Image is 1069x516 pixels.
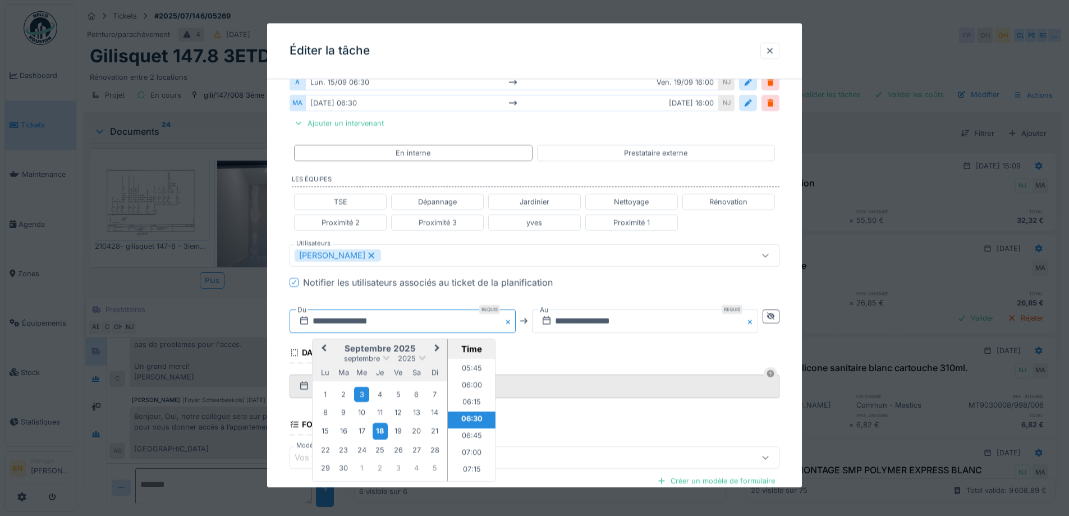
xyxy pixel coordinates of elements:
li: 06:00 [448,378,495,395]
div: Choose dimanche 14 septembre 2025 [427,405,442,420]
div: En interne [396,148,430,158]
div: Dépannage [418,197,457,207]
div: Choose vendredi 19 septembre 2025 [391,424,406,439]
div: mercredi [354,365,369,380]
h2: septembre 2025 [313,344,447,354]
div: samedi [409,365,424,380]
label: Au [539,304,549,316]
div: Choose mercredi 17 septembre 2025 [354,424,369,439]
h3: Éditer la tâche [290,44,370,58]
div: lundi [318,365,333,380]
div: dimanche [427,365,442,380]
div: Créer un modèle de formulaire [653,473,779,488]
div: Requis [479,305,500,314]
div: Choose vendredi 5 septembre 2025 [391,387,406,402]
div: Proximité 3 [419,217,457,228]
div: Nettoyage [614,197,649,207]
li: 06:30 [448,412,495,428]
div: yves [526,217,542,228]
div: Proximité 2 [322,217,360,228]
div: Rénovation [709,197,747,207]
div: Choose mardi 30 septembre 2025 [336,461,351,476]
button: Close [746,309,758,333]
div: lun. 15/09 06:30 ven. 19/09 16:00 [305,74,719,90]
div: Choose lundi 22 septembre 2025 [318,442,333,458]
div: Choose mardi 9 septembre 2025 [336,405,351,420]
div: Choose dimanche 7 septembre 2025 [427,387,442,402]
div: Choose mardi 16 septembre 2025 [336,424,351,439]
li: 06:45 [448,428,495,445]
div: Choose mercredi 10 septembre 2025 [354,405,369,420]
div: NJ [719,74,735,90]
button: Previous Month [314,340,332,358]
div: Vos formulaires [295,452,370,464]
label: Les équipes [292,175,779,187]
div: Date de fin prévue de la tâche [290,344,438,363]
div: Choose samedi 20 septembre 2025 [409,424,424,439]
div: Month septembre, 2025 [316,385,444,477]
div: Ajouter un intervenant [290,116,388,131]
div: MA [290,95,305,111]
span: septembre [344,354,380,363]
div: Choose dimanche 21 septembre 2025 [427,424,442,439]
div: Choose dimanche 5 octobre 2025 [427,461,442,476]
div: Requis [722,305,742,314]
div: Choose dimanche 28 septembre 2025 [427,442,442,458]
div: Choose vendredi 12 septembre 2025 [391,405,406,420]
label: Modèles de formulaires [294,441,370,450]
div: Choose mardi 2 septembre 2025 [336,387,351,402]
div: Proximité 1 [613,217,650,228]
div: Choose mercredi 1 octobre 2025 [354,461,369,476]
span: 2025 [398,354,416,363]
label: Utilisateurs [294,239,333,248]
button: Close [503,309,516,333]
ul: Time [448,359,495,481]
div: Time [451,344,492,354]
div: Choose lundi 29 septembre 2025 [318,461,333,476]
div: Choose jeudi 25 septembre 2025 [373,442,388,458]
div: Notifier les utilisateurs associés au ticket de la planification [303,276,553,289]
div: jeudi [373,365,388,380]
button: Next Month [429,340,447,358]
div: Choose lundi 15 septembre 2025 [318,424,333,439]
div: A [290,74,305,90]
div: Choose mercredi 24 septembre 2025 [354,442,369,458]
div: Choose mardi 23 septembre 2025 [336,442,351,458]
div: Choose samedi 27 septembre 2025 [409,442,424,458]
li: 05:45 [448,361,495,378]
div: Choose jeudi 18 septembre 2025 [373,423,388,440]
div: Choose vendredi 3 octobre 2025 [391,461,406,476]
div: [DATE] 06:30 [DATE] 16:00 [305,95,719,111]
div: NJ [719,95,735,111]
div: [PERSON_NAME] [295,249,381,262]
li: 06:15 [448,395,495,412]
div: Choose samedi 13 septembre 2025 [409,405,424,420]
div: Choose vendredi 26 septembre 2025 [391,442,406,458]
div: Prestataire externe [624,148,687,158]
div: Choose mercredi 3 septembre 2025 [354,387,369,402]
div: TSE [334,197,347,207]
li: 07:30 [448,479,495,496]
div: Choose jeudi 2 octobre 2025 [373,461,388,476]
div: Formulaires [290,416,358,435]
div: Choose jeudi 4 septembre 2025 [373,387,388,402]
li: 07:00 [448,445,495,462]
div: mardi [336,365,351,380]
div: Choose lundi 1 septembre 2025 [318,387,333,402]
div: Choose samedi 6 septembre 2025 [409,387,424,402]
div: Choose jeudi 11 septembre 2025 [373,405,388,420]
li: 07:15 [448,462,495,479]
div: vendredi [391,365,406,380]
div: Choose samedi 4 octobre 2025 [409,461,424,476]
div: Jardinier [520,197,549,207]
label: Du [296,304,308,316]
div: Choose lundi 8 septembre 2025 [318,405,333,420]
